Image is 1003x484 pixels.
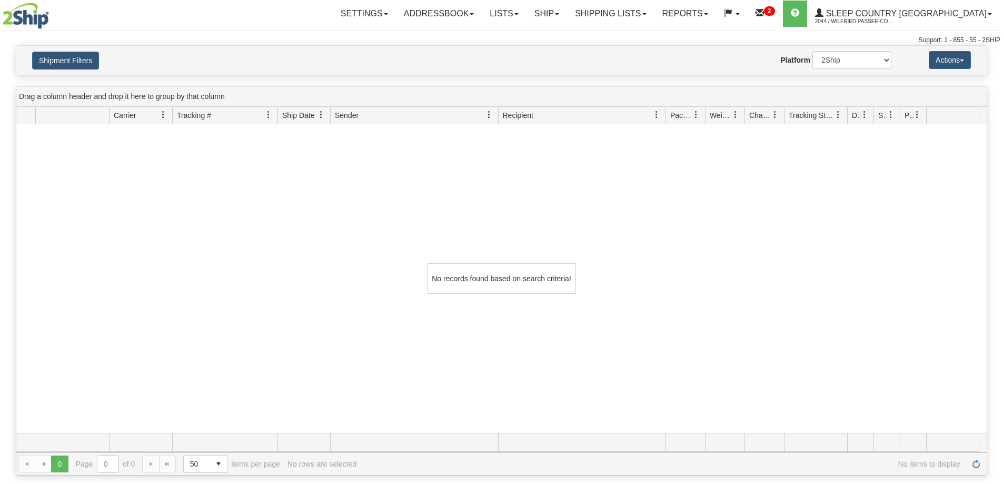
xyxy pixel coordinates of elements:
a: Recipient filter column settings [648,106,666,124]
a: Refresh [968,456,985,472]
span: Page of 0 [76,455,135,473]
a: Settings [333,1,396,27]
a: Weight filter column settings [727,106,744,124]
span: Charge [749,110,771,121]
a: Reports [654,1,716,27]
a: Sleep Country [GEOGRAPHIC_DATA] 2044 / Wilfried.Passee-Coutrin [807,1,1000,27]
a: Sender filter column settings [480,106,498,124]
span: Pickup Status [905,110,913,121]
div: grid grouping header [16,86,987,107]
sup: 2 [764,6,775,16]
span: Shipment Issues [878,110,887,121]
a: Ship [527,1,567,27]
a: Carrier filter column settings [154,106,172,124]
a: Delivery Status filter column settings [856,106,873,124]
a: Ship Date filter column settings [312,106,330,124]
div: No records found based on search criteria! [428,263,576,294]
a: Pickup Status filter column settings [908,106,926,124]
span: Carrier [114,110,136,121]
span: 2044 / Wilfried.Passee-Coutrin [815,16,894,27]
a: Lists [482,1,526,27]
div: No rows are selected [287,460,357,468]
img: logo2044.jpg [3,3,49,29]
span: Sleep Country [GEOGRAPHIC_DATA] [823,9,987,18]
span: select [210,456,227,472]
a: 2 [748,1,783,27]
span: Recipient [503,110,533,121]
span: 50 [190,459,204,469]
button: Shipment Filters [32,52,99,70]
div: Support: 1 - 855 - 55 - 2SHIP [3,36,1000,45]
span: Delivery Status [852,110,861,121]
span: Page 0 [51,456,68,472]
a: Charge filter column settings [766,106,784,124]
button: Actions [929,51,971,69]
a: Addressbook [396,1,482,27]
span: Tracking # [177,110,211,121]
a: Shipment Issues filter column settings [882,106,900,124]
span: Page sizes drop down [183,455,227,473]
span: Tracking Status [789,110,835,121]
iframe: chat widget [979,188,1002,295]
label: Platform [780,55,810,65]
span: Packages [670,110,692,121]
a: Packages filter column settings [687,106,705,124]
a: Tracking # filter column settings [260,106,277,124]
span: items per page [183,455,280,473]
a: Tracking Status filter column settings [829,106,847,124]
a: Shipping lists [567,1,654,27]
span: Ship Date [282,110,314,121]
span: Sender [335,110,359,121]
span: Weight [710,110,732,121]
span: No items to display [364,460,960,468]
